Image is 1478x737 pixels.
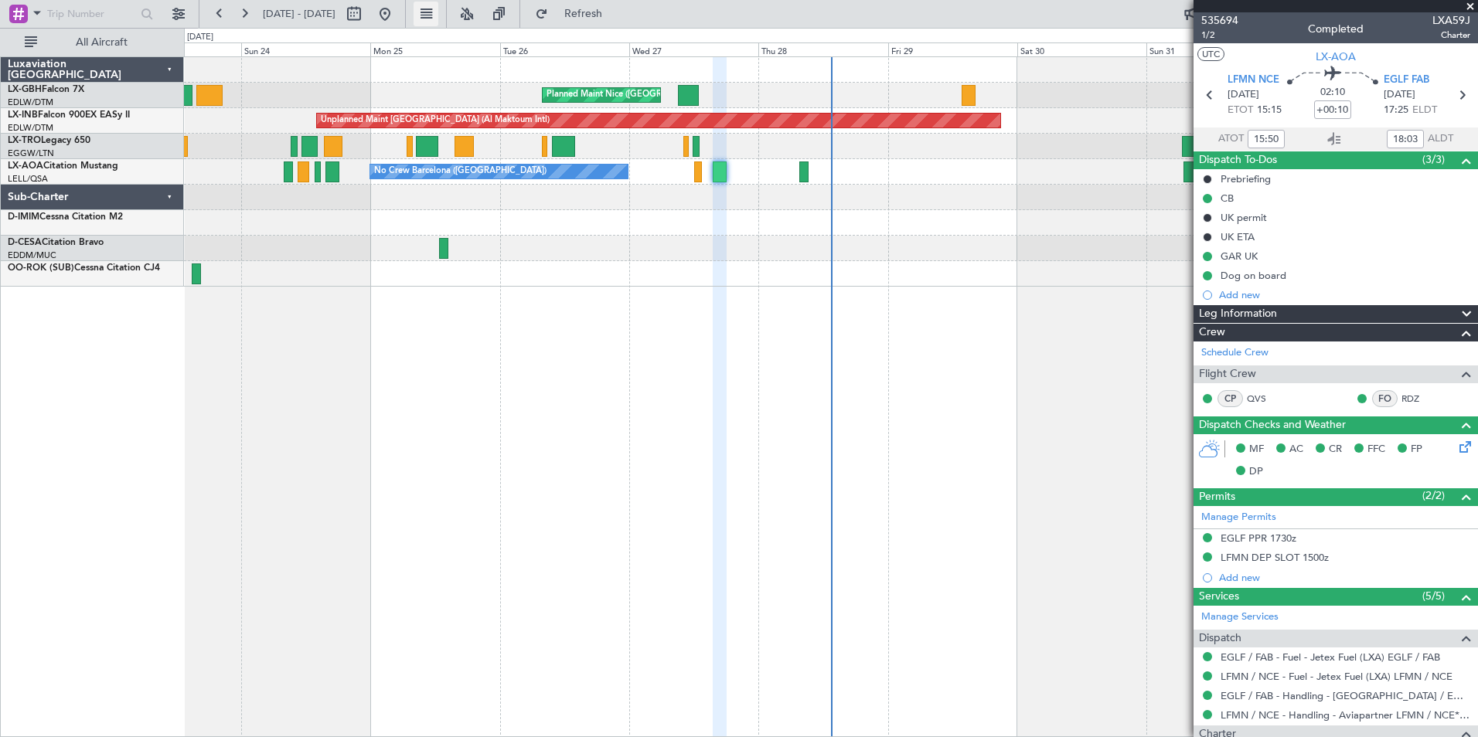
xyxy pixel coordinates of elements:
span: Permits [1199,488,1235,506]
span: Charter [1432,29,1470,42]
a: EDLW/DTM [8,97,53,108]
div: [DATE] [187,31,213,44]
span: D-IMIM [8,212,39,222]
a: D-IMIMCessna Citation M2 [8,212,123,222]
span: 15:15 [1257,103,1282,118]
div: Thu 28 [758,42,887,56]
div: Prebriefing [1221,172,1271,185]
div: LFMN DEP SLOT 1500z [1221,551,1329,564]
a: EGLF / FAB - Handling - [GEOGRAPHIC_DATA] / EGLF / FAB [1221,689,1470,702]
span: Refresh [551,8,616,19]
div: Planned Maint Nice ([GEOGRAPHIC_DATA]) [547,83,719,107]
div: Sun 24 [241,42,370,56]
a: LFMN / NCE - Fuel - Jetex Fuel (LXA) LFMN / NCE [1221,670,1452,683]
div: Tue 26 [500,42,629,56]
a: Schedule Crew [1201,345,1269,361]
span: EGLF FAB [1384,73,1429,88]
span: LX-AOA [1316,49,1356,65]
input: --:-- [1387,130,1424,148]
a: LX-AOACitation Mustang [8,161,118,171]
a: LFMN / NCE - Handling - Aviapartner LFMN / NCE*****MY HANDLING**** [1221,708,1470,722]
div: Add new [1219,288,1470,301]
a: LX-TROLegacy 650 [8,136,90,145]
span: Dispatch [1199,630,1241,647]
span: MF [1249,442,1264,457]
a: Manage Services [1201,610,1279,625]
span: Flight Crew [1199,365,1256,383]
span: 535694 [1201,12,1238,29]
a: LELL/QSA [8,173,48,185]
span: ETOT [1228,103,1253,118]
a: EDLW/DTM [8,122,53,134]
button: UTC [1197,47,1224,61]
div: Sun 31 [1146,42,1275,56]
span: 1/2 [1201,29,1238,42]
a: EGLF / FAB - Fuel - Jetex Fuel (LXA) EGLF / FAB [1221,650,1440,664]
a: RDZ [1401,392,1436,406]
div: Mon 25 [370,42,499,56]
div: GAR UK [1221,250,1258,263]
span: OO-ROK (SUB) [8,263,74,273]
a: Manage Permits [1201,510,1276,525]
a: LX-GBHFalcon 7X [8,85,84,94]
span: 17:25 [1384,103,1408,118]
div: Fri 29 [888,42,1017,56]
div: No Crew Barcelona ([GEOGRAPHIC_DATA]) [374,160,547,183]
input: Trip Number [47,2,136,25]
div: EGLF PPR 1730z [1221,532,1296,545]
div: CP [1217,390,1243,407]
span: LX-INB [8,110,38,120]
div: Add new [1219,571,1470,584]
span: LFMN NCE [1228,73,1279,88]
div: Sat 30 [1017,42,1146,56]
div: UK ETA [1221,230,1255,243]
span: LX-AOA [8,161,43,171]
span: [DATE] [1384,87,1415,103]
a: D-CESACitation Bravo [8,238,104,247]
span: LXA59J [1432,12,1470,29]
span: ALDT [1428,131,1453,147]
span: Services [1199,588,1239,606]
div: FO [1372,390,1398,407]
div: Wed 27 [629,42,758,56]
span: (5/5) [1422,588,1445,604]
span: Crew [1199,324,1225,341]
span: 02:10 [1320,85,1345,100]
span: FFC [1367,442,1385,457]
span: Dispatch To-Dos [1199,151,1277,169]
a: EDDM/MUC [8,250,56,261]
span: Leg Information [1199,305,1277,323]
a: LX-INBFalcon 900EX EASy II [8,110,130,120]
span: AC [1289,442,1303,457]
span: DP [1249,464,1263,480]
div: CB [1221,192,1234,205]
span: All Aircraft [40,37,163,48]
a: OO-ROK (SUB)Cessna Citation CJ4 [8,263,160,273]
input: --:-- [1248,130,1285,148]
span: ELDT [1412,103,1437,118]
span: Dispatch Checks and Weather [1199,416,1346,434]
span: [DATE] - [DATE] [263,7,335,21]
button: Refresh [528,2,621,26]
span: CR [1329,442,1342,457]
div: Dog on board [1221,269,1286,282]
span: LX-GBH [8,85,42,94]
span: (2/2) [1422,487,1445,504]
div: Unplanned Maint [GEOGRAPHIC_DATA] (Al Maktoum Intl) [321,109,550,132]
span: ATOT [1218,131,1244,147]
div: Completed [1308,21,1364,37]
span: FP [1411,442,1422,457]
div: UK permit [1221,211,1267,224]
button: All Aircraft [17,30,168,55]
span: [DATE] [1228,87,1259,103]
span: (3/3) [1422,151,1445,168]
span: D-CESA [8,238,42,247]
span: LX-TRO [8,136,41,145]
a: EGGW/LTN [8,148,54,159]
a: QVS [1247,392,1282,406]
